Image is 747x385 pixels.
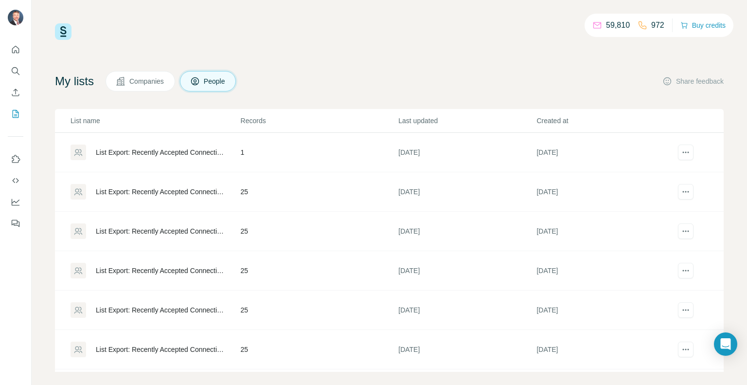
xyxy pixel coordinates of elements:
td: [DATE] [536,251,674,291]
button: Share feedback [662,76,724,86]
div: List Export: Recently Accepted Connections and InMails - [DATE] 17:18 [96,187,224,197]
td: [DATE] [536,212,674,251]
h4: My lists [55,73,94,89]
div: List Export: Recently Accepted Connections and InMails - [DATE] 17:17 [96,266,224,275]
button: Feedback [8,215,23,232]
td: [DATE] [536,291,674,330]
p: List name [71,116,240,126]
td: [DATE] [536,133,674,172]
button: Dashboard [8,193,23,211]
td: [DATE] [398,291,536,330]
div: List Export: Recently Accepted Connections and InMails - [DATE] 17:17 [96,226,224,236]
button: My lists [8,105,23,123]
button: actions [678,263,694,278]
td: 25 [240,172,398,212]
td: [DATE] [398,330,536,369]
td: [DATE] [398,133,536,172]
p: Last updated [398,116,535,126]
td: 25 [240,212,398,251]
td: 1 [240,133,398,172]
td: [DATE] [398,172,536,212]
td: [DATE] [398,212,536,251]
img: Surfe Logo [55,23,71,40]
p: 59,810 [606,19,630,31]
td: [DATE] [536,172,674,212]
span: Companies [129,76,165,86]
p: Created at [536,116,674,126]
button: actions [678,145,694,160]
button: Buy credits [680,18,726,32]
button: Use Surfe on LinkedIn [8,150,23,168]
td: [DATE] [536,330,674,369]
td: 25 [240,291,398,330]
td: 25 [240,251,398,291]
button: Search [8,62,23,80]
td: 25 [240,330,398,369]
p: 972 [651,19,664,31]
td: [DATE] [398,251,536,291]
button: Enrich CSV [8,84,23,101]
button: actions [678,223,694,239]
button: actions [678,342,694,357]
div: List Export: Recently Accepted Connections and InMails - [DATE] 17:16 [96,305,224,315]
span: People [204,76,226,86]
button: Use Surfe API [8,172,23,189]
div: List Export: Recently Accepted Connections and InMails - [DATE] 17:21 [96,147,224,157]
button: Quick start [8,41,23,58]
div: List Export: Recently Accepted Connections and InMails - [DATE] 17:16 [96,345,224,354]
div: Open Intercom Messenger [714,332,737,356]
img: Avatar [8,10,23,25]
p: Records [241,116,398,126]
button: actions [678,184,694,200]
button: actions [678,302,694,318]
